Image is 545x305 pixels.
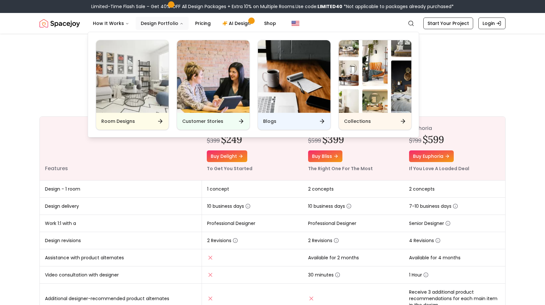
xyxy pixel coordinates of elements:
a: Buy delight [207,150,247,162]
span: 4 Revisions [409,237,440,244]
span: 2 concepts [308,186,334,192]
a: Customer StoriesCustomer Stories [177,40,250,130]
small: If You Love A Loaded Deal [409,165,469,172]
span: Senior Designer [409,220,450,227]
a: CollectionsCollections [339,40,412,130]
td: Work 1:1 with a [40,215,202,232]
td: Available for 4 months [404,249,505,266]
a: Buy euphoria [409,150,454,162]
td: Design revisions [40,232,202,249]
small: The Right One For The Most [308,165,373,172]
h6: Customer Stories [182,118,223,124]
div: $799 [409,136,421,145]
td: Design delivery [40,198,202,215]
img: Collections [339,40,411,113]
div: $599 [308,136,321,145]
a: Buy bliss [308,150,342,162]
td: Assistance with product alternates [40,249,202,266]
span: Professional Designer [308,220,356,227]
span: 30 minutes [308,272,340,278]
td: Available for 2 months [303,249,404,266]
a: Start Your Project [423,18,473,29]
a: Room DesignsRoom Designs [96,40,169,130]
small: To Get You Started [207,165,252,172]
a: Shop [259,17,281,30]
img: United States [292,19,299,27]
span: 10 business days [207,203,250,209]
b: LIMITED40 [317,3,342,10]
a: Login [478,18,506,29]
span: 1 Hour [409,272,428,278]
span: 2 concepts [409,186,435,192]
span: 2 Revisions [207,237,238,244]
a: AI Design [217,17,258,30]
span: 2 Revisions [308,237,339,244]
h6: Room Designs [101,118,135,124]
a: Pricing [190,17,216,30]
nav: Main [88,17,281,30]
a: Spacejoy [39,17,80,30]
span: *Not applicable to packages already purchased* [342,3,454,10]
td: Video consultation with designer [40,266,202,284]
h6: Blogs [263,118,276,124]
h6: Collections [344,118,371,124]
img: Spacejoy Logo [39,17,80,30]
p: euphoria [409,124,500,132]
h2: $599 [423,134,444,145]
span: 10 business days [308,203,351,209]
th: Features [40,117,202,181]
span: Professional Designer [207,220,255,227]
h2: $399 [322,134,344,145]
td: Design - 1 room [40,181,202,198]
div: Limited-Time Flash Sale – Get 40% OFF All Design Packages + Extra 10% on Multiple Rooms. [91,3,454,10]
img: Room Designs [96,40,169,113]
nav: Global [39,13,506,34]
div: Design Portfolio [88,32,419,138]
button: Design Portfolio [136,17,189,30]
img: Customer Stories [177,40,250,113]
img: Blogs [258,40,330,113]
span: Use code: [295,3,342,10]
h2: $249 [221,134,242,145]
div: $399 [207,136,220,145]
button: How It Works [88,17,134,30]
span: 7-10 business days [409,203,458,209]
a: BlogsBlogs [258,40,331,130]
span: 1 concept [207,186,229,192]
